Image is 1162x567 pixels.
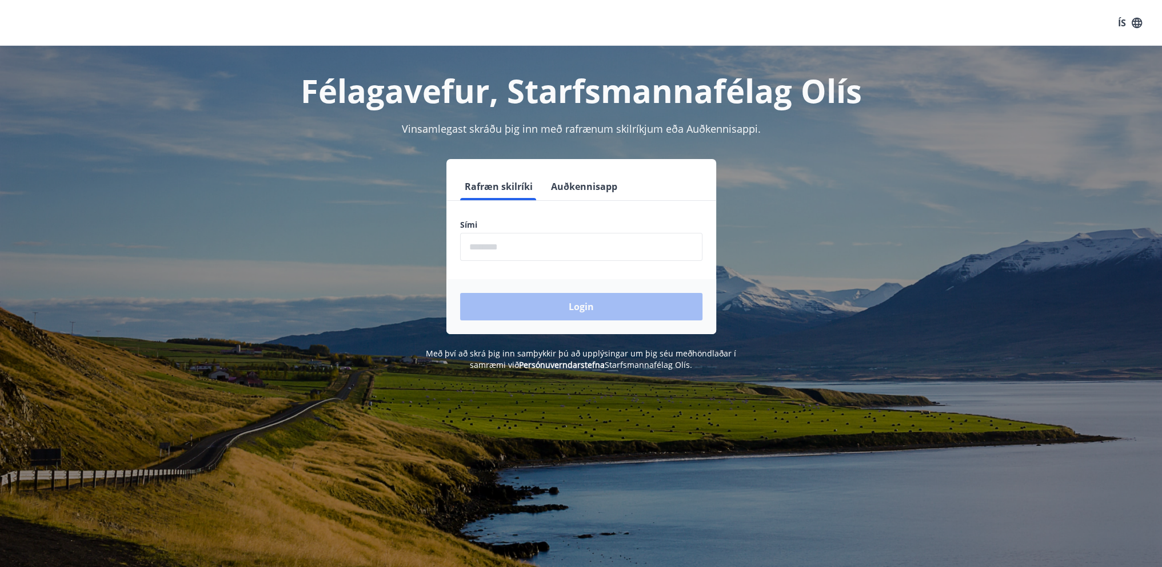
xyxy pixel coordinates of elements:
span: Vinsamlegast skráðu þig inn með rafrænum skilríkjum eða Auðkennisappi. [402,122,761,136]
a: Persónuverndarstefna [519,359,605,370]
span: Með því að skrá þig inn samþykkir þú að upplýsingar um þig séu meðhöndlaðar í samræmi við Starfsm... [426,348,736,370]
label: Sími [460,219,702,231]
h1: Félagavefur, Starfsmannafélag Olís [183,69,979,112]
button: Auðkennisapp [546,173,622,200]
button: Rafræn skilríki [460,173,537,200]
button: ÍS [1112,13,1148,33]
